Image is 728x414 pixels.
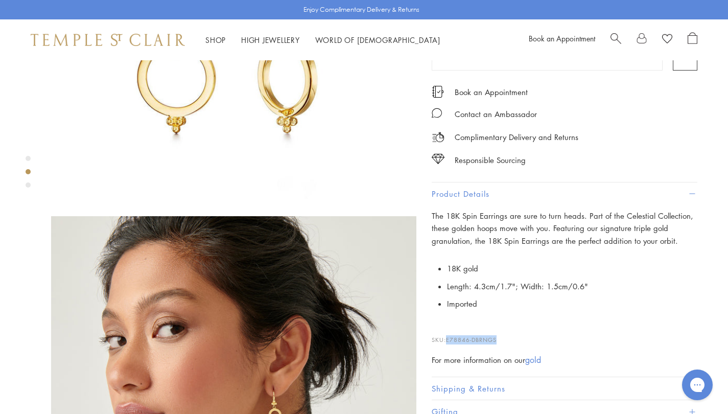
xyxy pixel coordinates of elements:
[432,154,444,164] img: icon_sourcing.svg
[529,33,595,43] a: Book an Appointment
[432,354,697,366] div: For more information on our
[31,34,185,46] img: Temple St. Clair
[241,35,300,45] a: High JewelleryHigh Jewellery
[610,32,621,48] a: Search
[447,298,477,309] span: Imported
[688,32,697,48] a: Open Shopping Bag
[205,34,440,47] nav: Main navigation
[677,366,718,404] iframe: Gorgias live chat messenger
[455,86,528,98] a: Book an Appointment
[432,182,697,205] button: Product Details
[26,153,31,196] div: Product gallery navigation
[662,32,672,48] a: View Wishlist
[315,35,440,45] a: World of [DEMOGRAPHIC_DATA]World of [DEMOGRAPHIC_DATA]
[447,281,588,291] span: Length: 4.3cm/1.7"; Width: 1.5cm/0.6"
[432,377,697,400] button: Shipping & Returns
[455,131,578,144] p: Complimentary Delivery and Returns
[446,336,497,343] span: E78846-DBRNGS
[455,108,537,121] div: Contact an Ambassador
[432,211,693,246] span: The 18K Spin Earrings are sure to turn heads. Part of the Celestial Collection, these golden hoop...
[432,325,697,344] p: SKU:
[432,108,442,118] img: MessageIcon-01_2.svg
[303,5,419,15] p: Enjoy Complimentary Delivery & Returns
[455,154,526,167] div: Responsible Sourcing
[525,354,541,365] a: gold
[205,35,226,45] a: ShopShop
[432,131,444,144] img: icon_delivery.svg
[432,86,444,98] img: icon_appointment.svg
[447,263,478,273] span: 18K gold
